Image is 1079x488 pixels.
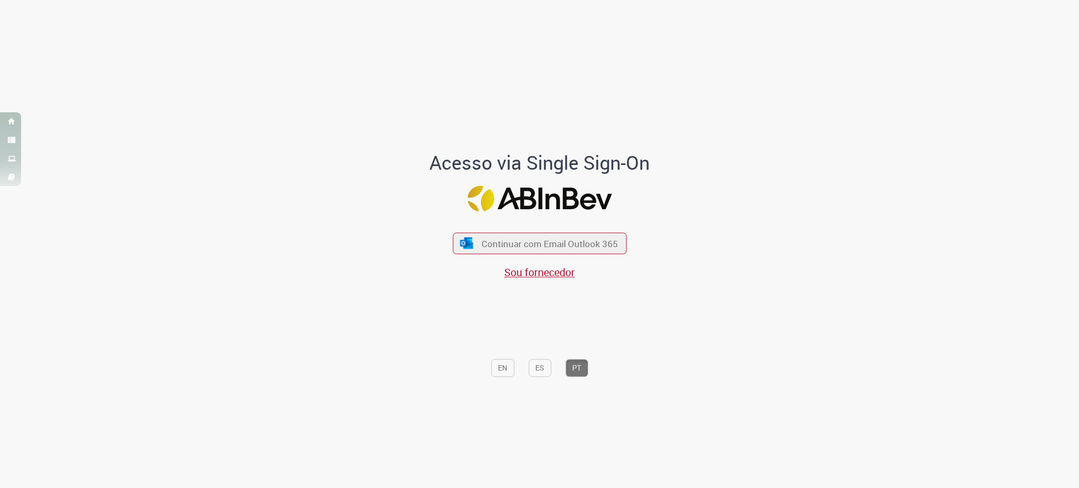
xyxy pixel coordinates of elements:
[459,238,474,249] img: ícone Azure/Microsoft 360
[482,237,618,249] span: Continuar com Email Outlook 365
[565,359,588,377] button: PT
[394,152,686,173] h1: Acesso via Single Sign-On
[504,265,575,279] a: Sou fornecedor
[453,232,626,254] button: ícone Azure/Microsoft 360 Continuar com Email Outlook 365
[528,359,551,377] button: ES
[467,186,612,212] img: Logo ABInBev
[491,359,514,377] button: EN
